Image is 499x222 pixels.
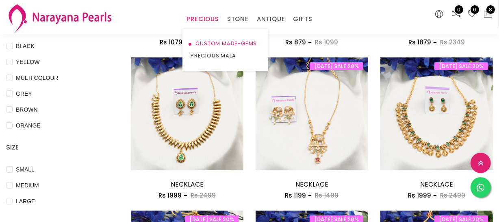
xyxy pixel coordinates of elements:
a: CUSTOM MADE-GEMS [191,37,260,50]
a: PRECIOUS MALA [191,50,260,62]
a: NECKLACE [420,180,453,189]
span: BLACK [13,42,38,51]
span: Rs 879 [285,38,306,46]
a: NECKLACE [295,180,328,189]
a: GIFTS [293,13,312,25]
span: Rs 2499 [191,191,216,200]
span: 0 [455,5,463,14]
span: Rs 1199 [285,191,306,200]
h4: SIZE [6,143,106,152]
span: [DATE] SALE 20% [434,62,488,70]
a: NECKLACE [171,26,204,36]
a: STONE [227,13,249,25]
span: BROWN [13,105,41,114]
span: Rs 1879 [408,38,431,46]
span: MULTI COLOUR [13,73,62,82]
a: NECKLACE [295,26,328,36]
a: 0 [467,9,477,20]
a: PRECIOUS [187,13,219,25]
span: MEDIUM [13,181,42,190]
span: Rs 1079 [160,38,182,46]
span: LARGE [13,197,38,206]
span: SMALL [13,165,38,174]
span: 0 [471,5,479,14]
span: Rs 2499 [440,191,465,200]
span: YELLOW [13,57,43,66]
a: NECKLACE [171,180,204,189]
span: 8 [486,5,495,14]
span: [DATE] SALE 20% [310,62,363,70]
a: 0 [451,9,461,20]
span: Rs 2349 [440,38,465,46]
span: Rs 1999 [158,191,182,200]
a: NECKLACE [420,26,453,36]
span: Rs 1099 [315,38,338,46]
a: ANTIQUE [257,13,285,25]
span: Rs 1999 [408,191,431,200]
button: 8 [483,9,493,20]
span: GREY [13,89,35,98]
span: Rs 1499 [315,191,338,200]
span: ORANGE [13,121,44,130]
